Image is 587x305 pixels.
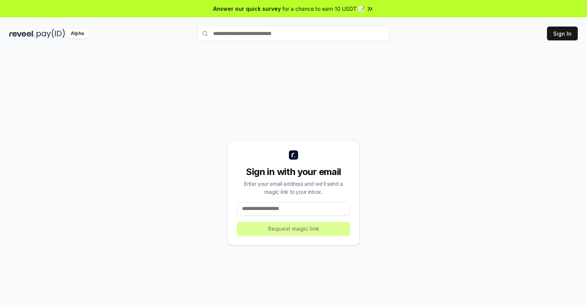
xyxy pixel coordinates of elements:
[9,29,35,38] img: reveel_dark
[237,180,350,196] div: Enter your email address and we’ll send a magic link to your inbox.
[67,29,88,38] div: Alpha
[37,29,65,38] img: pay_id
[213,5,281,13] span: Answer our quick survey
[289,150,298,160] img: logo_small
[282,5,365,13] span: for a chance to earn 10 USDT 📝
[547,27,578,40] button: Sign In
[237,166,350,178] div: Sign in with your email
